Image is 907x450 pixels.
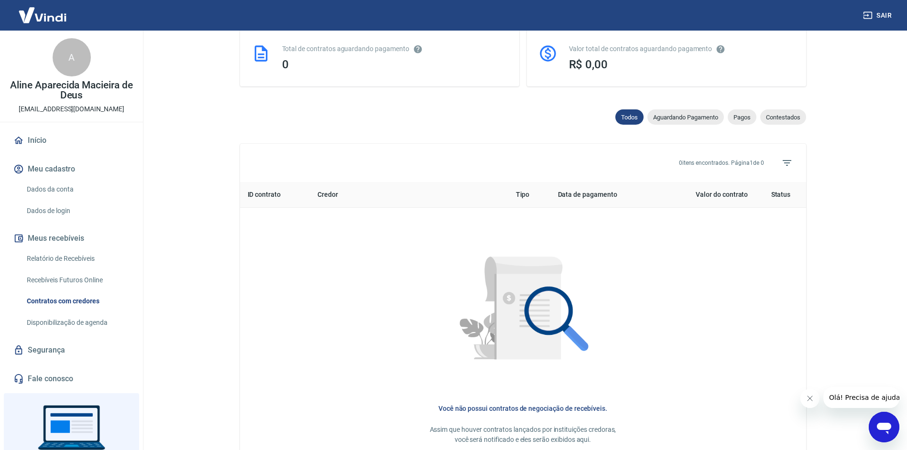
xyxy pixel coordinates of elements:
span: Contestados [760,114,806,121]
img: Nenhum item encontrado [435,223,612,400]
th: Valor do contrato [658,182,755,208]
div: Valor total de contratos aguardando pagamento [569,44,795,54]
span: Aguardando Pagamento [647,114,724,121]
a: Segurança [11,340,131,361]
div: A [53,38,91,76]
a: Recebíveis Futuros Online [23,270,131,290]
th: Status [755,182,806,208]
th: ID contrato [240,182,310,208]
a: Fale conosco [11,368,131,389]
span: Assim que houver contratos lançados por instituições credoras, você será notificado e eles serão ... [430,426,616,443]
button: Meu cadastro [11,159,131,180]
th: Data de pagamento [550,182,658,208]
iframe: Botão para abrir a janela de mensagens [869,412,899,442]
svg: Esses contratos não se referem à Vindi, mas sim a outras instituições. [413,44,423,54]
iframe: Mensagem da empresa [823,387,899,408]
a: Contratos com credores [23,291,131,311]
a: Início [11,130,131,151]
iframe: Fechar mensagem [800,389,820,408]
a: Dados da conta [23,180,131,199]
span: R$ 0,00 [569,58,608,71]
div: Aguardando Pagamento [647,109,724,125]
p: [EMAIL_ADDRESS][DOMAIN_NAME] [19,104,124,114]
p: Aline Aparecida Macieira de Deus [8,80,135,100]
svg: O valor comprometido não se refere a pagamentos pendentes na Vindi e sim como garantia a outras i... [716,44,725,54]
button: Sair [861,7,896,24]
div: Contestados [760,109,806,125]
a: Disponibilização de agenda [23,313,131,332]
span: Pagos [728,114,756,121]
div: Pagos [728,109,756,125]
a: Dados de login [23,201,131,221]
span: Olá! Precisa de ajuda? [6,7,80,14]
div: 0 [282,58,508,71]
button: Meus recebíveis [11,228,131,249]
a: Relatório de Recebíveis [23,249,131,268]
img: Vindi [11,0,74,30]
span: Filtros [776,151,798,174]
h6: Você não possui contratos de negociação de recebíveis. [255,404,791,413]
div: Todos [615,109,644,125]
th: Tipo [508,182,550,208]
p: 0 itens encontrados. Página 1 de 0 [679,159,764,167]
div: Total de contratos aguardando pagamento [282,44,508,54]
span: Todos [615,114,644,121]
th: Credor [310,182,508,208]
